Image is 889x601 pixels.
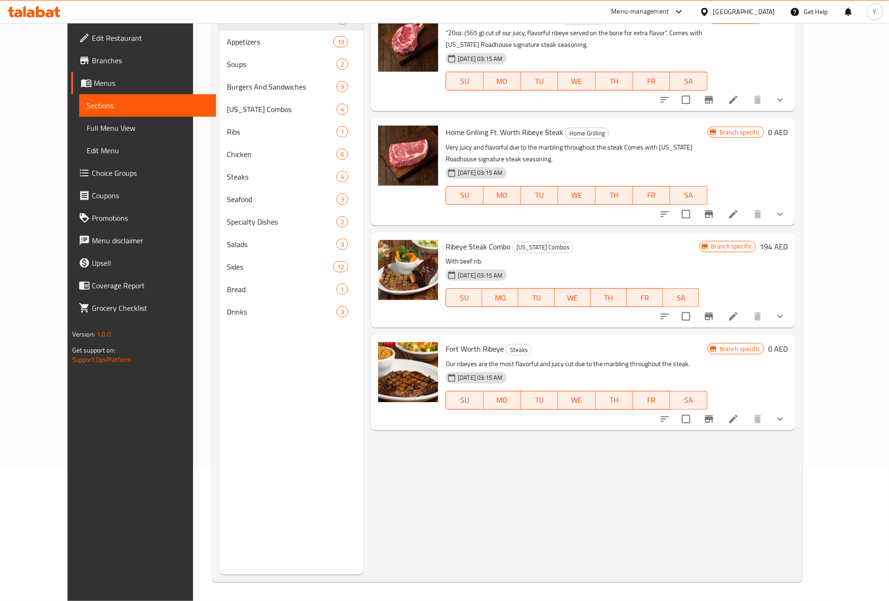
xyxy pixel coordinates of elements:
span: Choice Groups [92,167,209,179]
img: Home Grilling Bone-In Ribeye Steak [378,12,438,72]
a: Support.OpsPlatform [72,353,132,366]
div: items [336,81,348,92]
div: Salads3 [219,233,363,255]
div: Seafood3 [219,188,363,210]
span: [US_STATE] Combos [227,104,336,115]
div: items [333,36,348,47]
span: Sections [87,100,209,111]
div: Ribs1 [219,120,363,143]
div: items [336,149,348,160]
div: [US_STATE] Combos4 [219,98,363,120]
span: SU [450,188,480,202]
span: Steaks [227,171,336,182]
span: Y [873,7,877,17]
button: show more [769,203,792,225]
p: With beef rib. [446,255,699,267]
span: 9 [337,83,348,91]
button: TH [591,288,627,307]
a: Coupons [71,184,216,207]
span: SU [450,75,480,88]
div: items [336,216,348,227]
span: MO [487,393,517,407]
span: Select to update [676,204,696,224]
span: Menu disclaimer [92,235,209,246]
span: TH [599,75,629,88]
div: Chicken [227,149,336,160]
h6: 0 AED [768,342,788,355]
p: Very juicy and flavorful due to the marbling throughout the steak Comes with [US_STATE] Roadhouse... [446,142,708,165]
h6: 194 AED [760,240,788,253]
a: Edit menu item [728,209,739,220]
button: MO [484,186,521,205]
span: [DATE] 03:15 AM [454,54,506,63]
span: Soups [227,59,336,70]
span: Get support on: [72,344,115,356]
button: show more [769,408,792,430]
span: Grocery Checklist [92,302,209,314]
span: Bread [227,284,336,295]
div: items [336,284,348,295]
span: Select to update [676,409,696,429]
div: items [336,126,348,137]
div: Drinks [227,306,336,317]
div: items [333,261,348,272]
span: Edit Restaurant [92,32,209,44]
button: SA [663,288,699,307]
span: Coverage Report [92,280,209,291]
div: Bread1 [219,278,363,300]
a: Promotions [71,207,216,229]
div: items [336,171,348,182]
span: Appetizers [227,36,333,47]
span: Sides [227,261,333,272]
button: FR [627,288,663,307]
button: TH [596,186,633,205]
span: Burgers And Sandwiches [227,81,336,92]
button: Branch-specific-item [698,305,720,328]
img: Fort Worth Ribeye [378,342,438,402]
span: 2 [337,218,348,226]
span: Home Grilling Ft. Worth Ribeye Steak [446,125,563,139]
button: SU [446,288,482,307]
button: SU [446,391,484,410]
div: items [336,104,348,115]
a: Edit Menu [79,139,216,162]
span: TU [522,291,551,305]
button: SA [670,391,708,410]
span: 1 [337,285,348,294]
button: sort-choices [654,408,676,430]
button: sort-choices [654,203,676,225]
span: TH [599,393,629,407]
div: items [336,306,348,317]
span: 2 [337,60,348,69]
svg: Show Choices [775,311,786,322]
div: Drinks3 [219,300,363,323]
a: Coverage Report [71,274,216,297]
button: sort-choices [654,89,676,111]
span: FR [631,291,659,305]
svg: Show Choices [775,209,786,220]
div: Steaks4 [219,165,363,188]
span: Ribs [227,126,336,137]
span: Upsell [92,257,209,269]
span: Select to update [676,90,696,110]
span: TH [599,188,629,202]
span: Branch specific [716,345,764,353]
span: Specialty Dishes [227,216,336,227]
div: Specialty Dishes2 [219,210,363,233]
button: Branch-specific-item [698,89,720,111]
span: TU [525,75,555,88]
button: SU [446,186,484,205]
button: TH [596,391,633,410]
span: 1.0.0 [97,328,111,340]
span: Seafood [227,194,336,205]
button: TU [521,391,559,410]
button: FR [633,391,671,410]
nav: Menu sections [219,4,363,327]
